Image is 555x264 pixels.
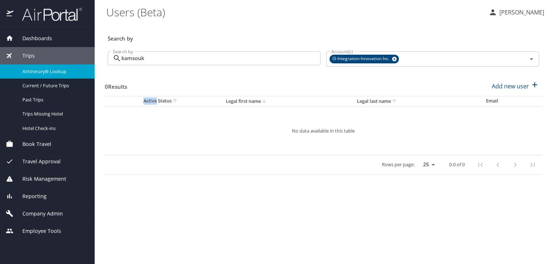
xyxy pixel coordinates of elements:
p: [PERSON_NAME] [497,8,544,17]
span: Reporting [13,192,47,200]
p: Rows per page: [382,162,414,167]
span: Employee Tools [13,227,61,235]
p: 0-0 of 0 [449,162,465,167]
th: Email [480,96,542,106]
span: Trips [13,52,35,60]
span: Travel Approval [13,158,61,165]
span: Trips Missing Hotel [22,110,86,117]
span: Past Trips [22,96,86,103]
button: sort [391,98,398,105]
h3: Search by [108,30,539,43]
button: Add new user [489,78,542,94]
button: Open [526,54,537,64]
span: I3-Integration Innovation Inc. [330,55,394,63]
h3: 0 Results [105,78,127,91]
p: Add new user [492,82,529,91]
button: sort [172,98,179,105]
select: rows per page [417,159,438,170]
table: User Search Table [105,96,542,175]
button: sort [261,98,268,105]
p: No data available in this table [126,129,520,133]
span: Dashboards [13,34,52,42]
span: Book Travel [13,140,51,148]
img: icon-airportal.png [7,7,14,21]
div: I3-Integration Innovation Inc. [330,55,399,63]
span: Company Admin [13,210,63,218]
span: Current / Future Trips [22,82,86,89]
th: Legal first name [220,96,351,106]
span: Hotel Check-ins [22,125,86,132]
th: Legal last name [351,96,480,106]
th: Active Status [105,96,220,106]
button: [PERSON_NAME] [486,6,547,19]
span: Airtinerary® Lookup [22,68,86,75]
img: airportal-logo.png [14,7,82,21]
span: Risk Management [13,175,66,183]
input: Search by name or email [121,51,320,65]
h1: Users (Beta) [106,1,483,23]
